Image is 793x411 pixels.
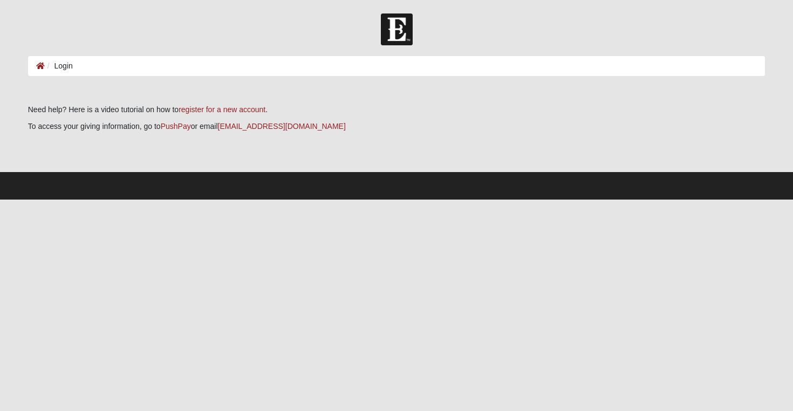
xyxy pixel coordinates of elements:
p: To access your giving information, go to or email [28,121,765,132]
a: PushPay [161,122,191,131]
p: Need help? Here is a video tutorial on how to . [28,104,765,115]
a: [EMAIL_ADDRESS][DOMAIN_NAME] [218,122,346,131]
a: register for a new account [179,105,265,114]
li: Login [45,60,73,72]
img: Church of Eleven22 Logo [381,13,413,45]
